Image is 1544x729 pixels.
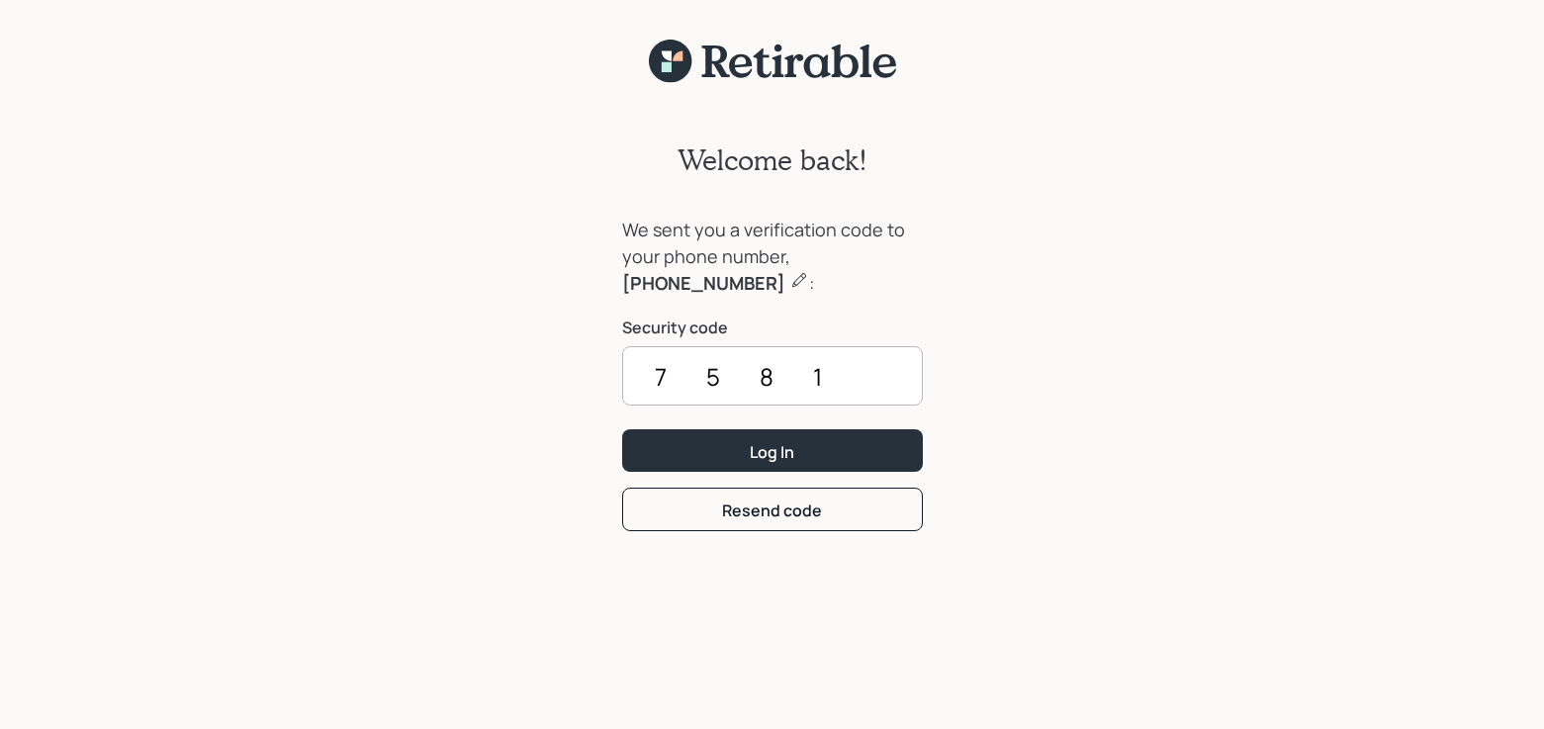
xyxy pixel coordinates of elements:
[622,317,923,338] label: Security code
[722,500,822,521] div: Resend code
[678,143,867,177] h2: Welcome back!
[622,488,923,530] button: Resend code
[622,271,785,295] b: [PHONE_NUMBER]
[622,217,923,297] div: We sent you a verification code to your phone number, :
[622,429,923,472] button: Log In
[750,441,794,463] div: Log In
[622,346,923,406] input: ••••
